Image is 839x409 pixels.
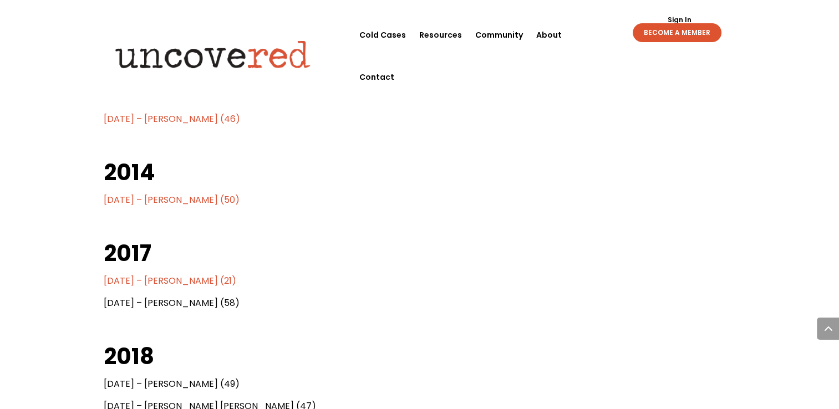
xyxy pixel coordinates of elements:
a: [DATE] – [PERSON_NAME] (21) [104,274,236,287]
a: Resources [419,14,462,56]
span: [DATE] – [PERSON_NAME] (49) [104,377,240,390]
a: Sign In [661,17,697,23]
a: [DATE] – [PERSON_NAME] (50) [104,193,240,206]
a: Cold Cases [359,14,406,56]
b: 2018 [104,341,154,372]
a: Contact [359,56,394,98]
a: About [536,14,562,56]
b: 2017 [104,238,151,269]
a: [DATE] – [PERSON_NAME] (46) [104,113,240,125]
b: 2014 [104,157,155,188]
img: Uncovered logo [106,33,319,76]
a: Community [475,14,523,56]
a: BECOME A MEMBER [633,23,721,42]
span: [DATE] – [PERSON_NAME] (58) [104,296,240,309]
